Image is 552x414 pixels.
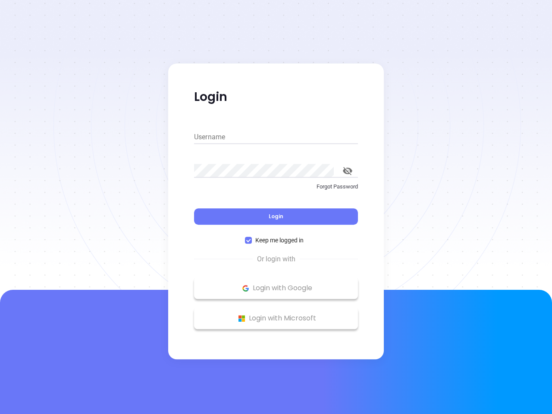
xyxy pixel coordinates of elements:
p: Login with Microsoft [198,312,354,325]
p: Forgot Password [194,182,358,191]
p: Login [194,89,358,105]
span: Or login with [253,254,300,264]
span: Login [269,213,283,220]
a: Forgot Password [194,182,358,198]
button: Google Logo Login with Google [194,277,358,299]
p: Login with Google [198,282,354,295]
button: Login [194,208,358,225]
button: Microsoft Logo Login with Microsoft [194,307,358,329]
span: Keep me logged in [252,235,307,245]
img: Microsoft Logo [236,313,247,324]
button: toggle password visibility [337,160,358,181]
img: Google Logo [240,283,251,294]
